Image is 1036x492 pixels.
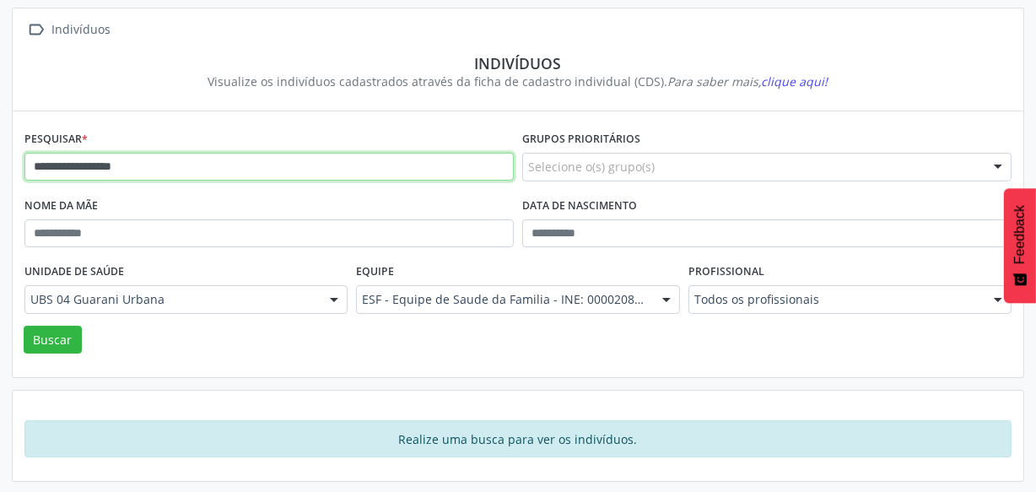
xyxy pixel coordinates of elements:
span: Selecione o(s) grupo(s) [528,158,655,176]
label: Grupos prioritários [522,127,640,153]
span: Feedback [1012,205,1028,264]
a:  Indivíduos [24,18,114,42]
span: Todos os profissionais [694,291,977,308]
div: Realize uma busca para ver os indivíduos. [24,420,1012,457]
label: Unidade de saúde [24,259,124,285]
label: Pesquisar [24,127,88,153]
button: Buscar [24,326,82,354]
span: ESF - Equipe de Saude da Familia - INE: 0000208183 [362,291,645,308]
button: Feedback - Mostrar pesquisa [1004,188,1036,303]
div: Visualize os indivíduos cadastrados através da ficha de cadastro individual (CDS). [36,73,1000,90]
label: Data de nascimento [522,193,637,219]
span: clique aqui! [762,73,828,89]
i: Para saber mais, [668,73,828,89]
div: Indivíduos [49,18,114,42]
label: Equipe [356,259,394,285]
i:  [24,18,49,42]
label: Profissional [688,259,764,285]
span: UBS 04 Guarani Urbana [30,291,313,308]
label: Nome da mãe [24,193,98,219]
div: Indivíduos [36,54,1000,73]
